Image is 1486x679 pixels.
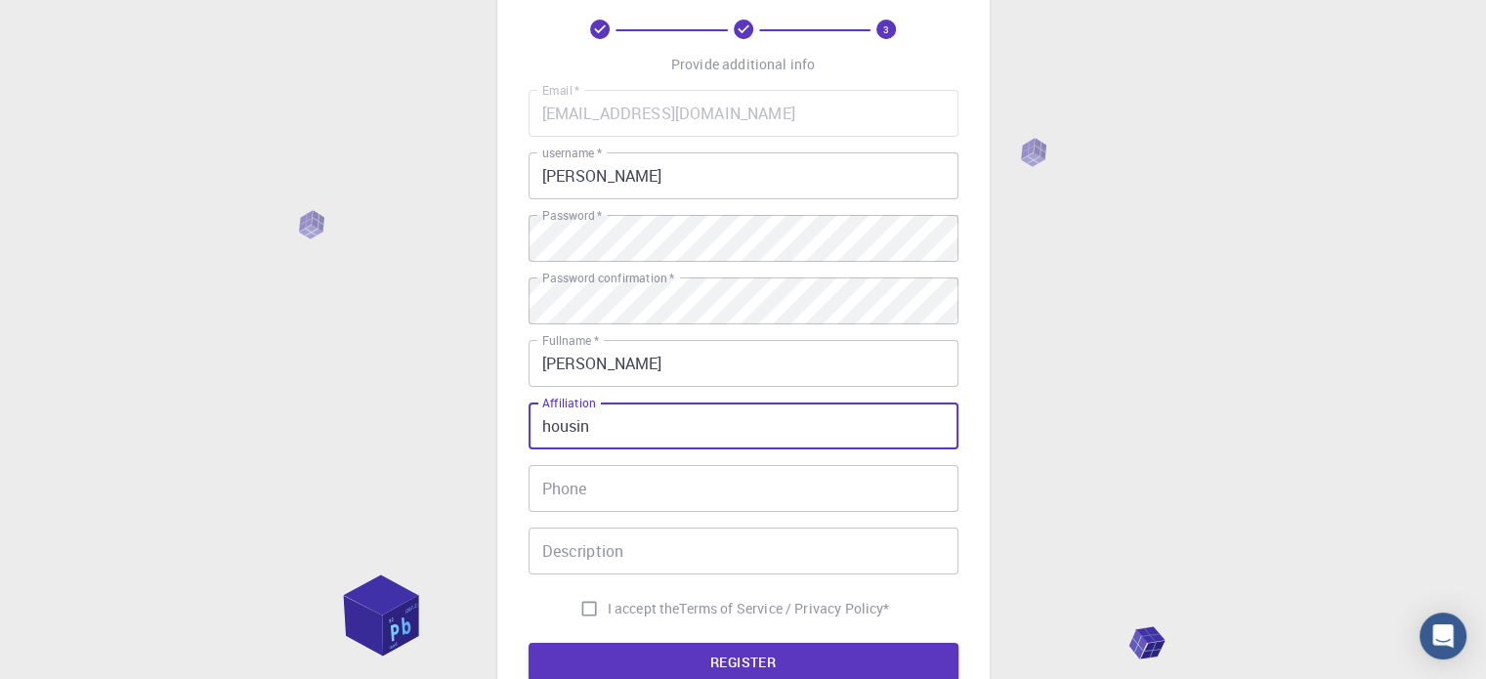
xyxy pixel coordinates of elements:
label: Fullname [542,332,599,349]
text: 3 [883,22,889,36]
label: username [542,145,602,161]
label: Password [542,207,602,224]
p: Terms of Service / Privacy Policy * [679,599,889,618]
label: Password confirmation [542,270,674,286]
span: I accept the [608,599,680,618]
p: Provide additional info [671,55,815,74]
div: Open Intercom Messenger [1420,613,1466,659]
a: Terms of Service / Privacy Policy* [679,599,889,618]
label: Affiliation [542,395,595,411]
label: Email [542,82,579,99]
